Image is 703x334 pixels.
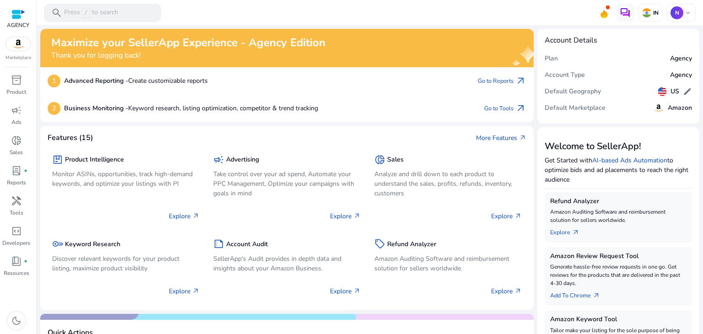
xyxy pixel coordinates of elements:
[64,76,128,85] b: Advanced Reporting -
[374,154,385,165] span: donut_small
[51,7,62,18] span: search
[24,169,27,172] span: fiber_manual_record
[52,238,63,249] span: key
[52,254,200,273] p: Discover relevant keywords for your product listing, maximize product visibility
[545,104,606,112] h5: Default Marketplace
[476,133,526,143] a: More Featuresarrow_outward
[11,256,22,267] span: book_4
[684,9,692,16] span: keyboard_arrow_down
[545,141,692,152] h3: Welcome to SellerApp!
[51,51,325,60] h4: Thank you for logging back!
[2,239,30,247] p: Developers
[550,198,687,205] h5: Refund Analyzer
[192,212,200,220] span: arrow_outward
[670,55,692,63] h5: Agency
[213,169,361,198] p: Take control over your ad spend, Automate your PPC Management, Optimize your campaigns with goals...
[213,154,224,165] span: campaign
[484,102,526,115] a: Go to Toolsarrow_outward
[550,287,607,300] a: Add To Chrome
[550,208,687,224] p: Amazon Auditing Software and reimbursement solution for sellers worldwide.
[387,156,404,164] h5: Sales
[11,118,22,126] p: Ads
[353,287,361,295] span: arrow_outward
[11,165,22,176] span: lab_profile
[11,105,22,116] span: campaign
[545,156,692,184] p: Get Started with to optimize bids and ad placements to reach the right audience
[642,8,651,17] img: in.svg
[491,211,522,221] p: Explore
[515,75,526,86] span: arrow_outward
[651,9,659,16] p: IN
[593,292,600,299] span: arrow_outward
[213,254,361,273] p: SellerApp's Audit provides in depth data and insights about your Amazon Business.
[48,102,60,115] p: 2
[550,224,587,237] a: Explorearrow_outward
[51,36,325,49] h2: Maximize your SellerApp Experience - Agency Edition
[82,8,90,18] span: /
[683,87,692,96] span: edit
[226,156,259,164] h5: Advertising
[52,154,63,165] span: package
[6,88,26,96] p: Product
[592,156,667,165] a: AI-based Ads Automation
[11,195,22,206] span: handyman
[550,316,687,323] h5: Amazon Keyword Tool
[64,104,128,113] b: Business Monitoring -
[64,8,118,18] p: Press to search
[5,54,31,61] p: Marketplace
[65,156,124,164] h5: Product Intelligence
[478,75,526,87] a: Go to Reportsarrow_outward
[11,226,22,237] span: code_blocks
[11,75,22,86] span: inventory_2
[387,241,436,248] h5: Refund Analyzer
[671,6,683,19] p: N
[353,212,361,220] span: arrow_outward
[545,55,558,63] h5: Plan
[514,212,522,220] span: arrow_outward
[10,209,23,217] p: Tools
[6,37,31,51] img: amazon.svg
[65,241,120,248] h5: Keyword Research
[572,229,579,236] span: arrow_outward
[330,286,361,296] p: Explore
[11,315,22,326] span: dark_mode
[52,169,200,189] p: Monitor ASINs, opportunities, track high-demand keywords, and optimize your listings with PI
[545,71,585,79] h5: Account Type
[550,253,687,260] h5: Amazon Review Request Tool
[48,134,93,142] h4: Features (15)
[64,103,318,113] p: Keyword research, listing optimization, competitor & trend tracking
[374,238,385,249] span: sell
[658,87,667,96] img: us.svg
[491,286,522,296] p: Explore
[519,134,526,141] span: arrow_outward
[192,287,200,295] span: arrow_outward
[374,169,522,198] p: Analyze and drill down to each product to understand the sales, profits, refunds, inventory, cust...
[671,88,679,96] h5: US
[213,238,224,249] span: summarize
[169,211,200,221] p: Explore
[550,263,687,287] p: Generate hassle-free review requests in one go. Get reviews for the products that are delivered i...
[24,259,27,263] span: fiber_manual_record
[226,241,268,248] h5: Account Audit
[7,21,29,29] p: AGENCY
[670,71,692,79] h5: Agency
[514,287,522,295] span: arrow_outward
[374,254,522,273] p: Amazon Auditing Software and reimbursement solution for sellers worldwide.
[653,102,664,113] img: amazon.svg
[515,103,526,114] span: arrow_outward
[10,148,23,156] p: Sales
[545,36,597,45] h4: Account Details
[545,88,601,96] h5: Default Geography
[668,104,692,112] h5: Amazon
[4,269,29,277] p: Resources
[11,135,22,146] span: donut_small
[169,286,200,296] p: Explore
[48,75,60,87] p: 1
[330,211,361,221] p: Explore
[7,178,26,187] p: Reports
[64,76,208,86] p: Create customizable reports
